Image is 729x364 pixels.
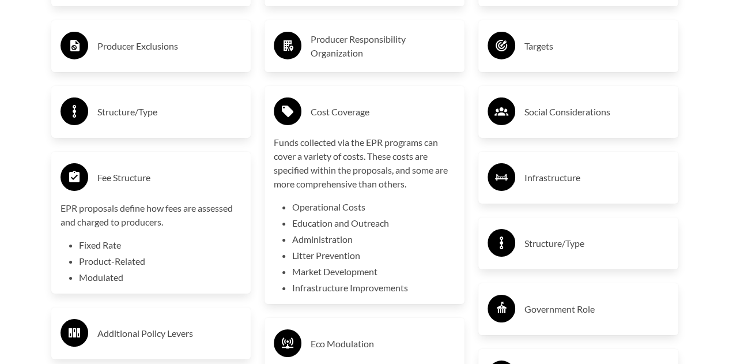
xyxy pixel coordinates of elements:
[524,300,669,318] h3: Government Role
[311,103,455,121] h3: Cost Coverage
[97,324,242,343] h3: Additional Policy Levers
[524,37,669,55] h3: Targets
[292,200,455,214] li: Operational Costs
[524,168,669,187] h3: Infrastructure
[524,103,669,121] h3: Social Considerations
[292,249,455,262] li: Litter Prevention
[292,232,455,246] li: Administration
[524,234,669,253] h3: Structure/Type
[97,103,242,121] h3: Structure/Type
[311,32,455,60] h3: Producer Responsibility Organization
[292,265,455,279] li: Market Development
[79,254,242,268] li: Product-Related
[79,238,242,252] li: Fixed Rate
[79,271,242,284] li: Modulated
[61,201,242,229] p: EPR proposals define how fees are assessed and charged to producers.
[274,136,455,191] p: Funds collected via the EPR programs can cover a variety of costs. These costs are specified with...
[97,168,242,187] h3: Fee Structure
[292,281,455,295] li: Infrastructure Improvements
[311,335,455,353] h3: Eco Modulation
[292,216,455,230] li: Education and Outreach
[97,37,242,55] h3: Producer Exclusions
